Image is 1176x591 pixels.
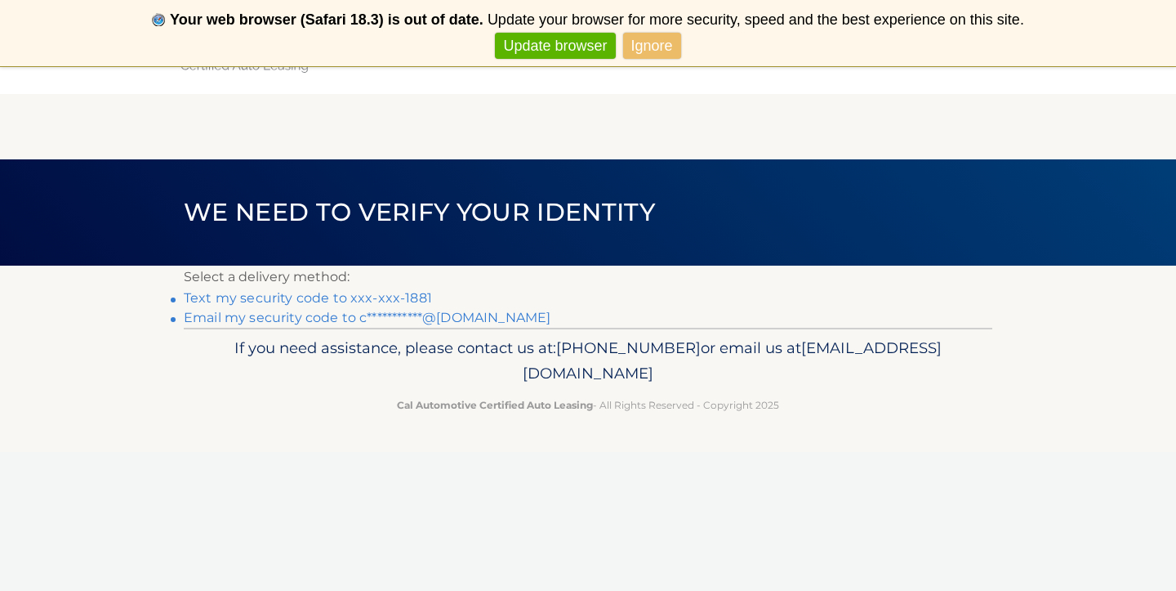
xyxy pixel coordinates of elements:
[495,33,615,60] a: Update browser
[170,11,483,28] b: Your web browser (Safari 18.3) is out of date.
[194,396,982,414] p: - All Rights Reserved - Copyright 2025
[488,11,1024,28] span: Update your browser for more security, speed and the best experience on this site.
[623,33,681,60] a: Ignore
[184,266,992,289] p: Select a delivery method:
[556,338,701,357] span: [PHONE_NUMBER]
[194,335,982,387] p: If you need assistance, please contact us at: or email us at
[397,399,593,411] strong: Cal Automotive Certified Auto Leasing
[184,290,432,306] a: Text my security code to xxx-xxx-1881
[184,197,655,227] span: We need to verify your identity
